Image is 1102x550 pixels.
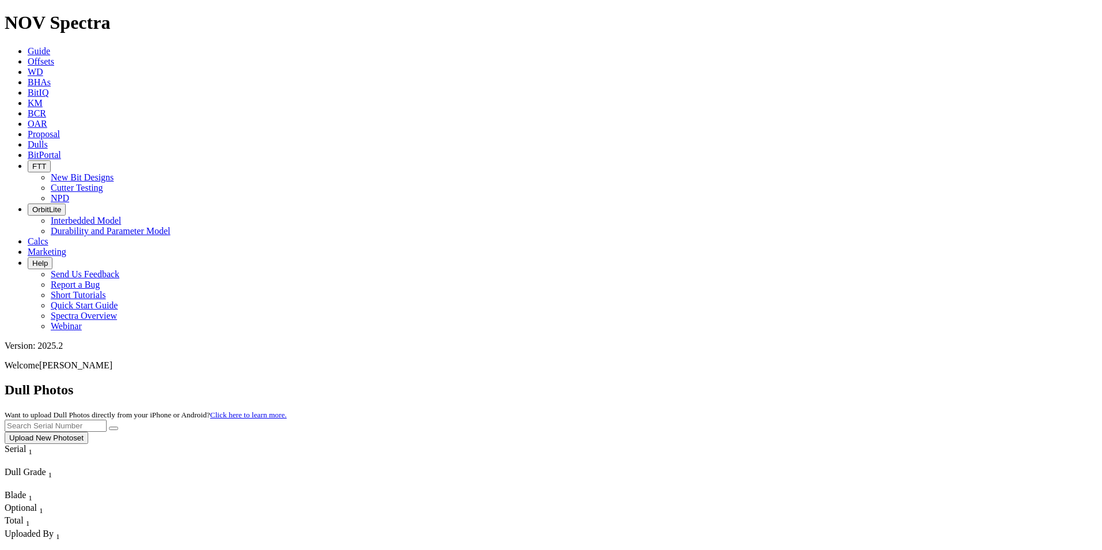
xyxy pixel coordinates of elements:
a: Send Us Feedback [51,269,119,279]
div: Optional Sort None [5,503,45,515]
a: Interbedded Model [51,216,121,225]
a: NPD [51,193,69,203]
small: Want to upload Dull Photos directly from your iPhone or Android? [5,410,286,419]
div: Column Menu [5,480,85,490]
a: BHAs [28,77,51,87]
button: FTT [28,160,51,172]
span: Uploaded By [5,529,54,538]
p: Welcome [5,360,1097,371]
a: Click here to learn more. [210,410,287,419]
div: Sort None [5,444,54,467]
div: Version: 2025.2 [5,341,1097,351]
span: Sort None [48,467,52,477]
button: Help [28,257,52,269]
h2: Dull Photos [5,382,1097,398]
a: Calcs [28,236,48,246]
h1: NOV Spectra [5,12,1097,33]
div: Sort None [5,467,85,490]
a: New Bit Designs [51,172,114,182]
a: Guide [28,46,50,56]
sub: 1 [39,506,43,515]
a: Cutter Testing [51,183,103,193]
a: KM [28,98,43,108]
a: Marketing [28,247,66,257]
a: BitPortal [28,150,61,160]
a: BCR [28,108,46,118]
span: OrbitLite [32,205,61,214]
sub: 1 [48,470,52,479]
span: Help [32,259,48,268]
div: Sort None [5,503,45,515]
a: BitIQ [28,88,48,97]
span: Sort None [56,529,60,538]
sub: 1 [56,532,60,541]
span: Sort None [28,490,32,500]
sub: 1 [26,519,30,528]
div: Serial Sort None [5,444,54,457]
a: OAR [28,119,47,129]
span: Sort None [39,503,43,513]
div: Column Menu [5,457,54,467]
span: Blade [5,490,26,500]
a: Webinar [51,321,82,331]
a: Quick Start Guide [51,300,118,310]
span: Dull Grade [5,467,46,477]
a: Spectra Overview [51,311,117,321]
a: Dulls [28,140,48,149]
a: WD [28,67,43,77]
sub: 1 [28,494,32,502]
button: Upload New Photoset [5,432,88,444]
a: Durability and Parameter Model [51,226,171,236]
span: Sort None [28,444,32,454]
a: Report a Bug [51,280,100,289]
span: Total [5,515,24,525]
a: Short Tutorials [51,290,106,300]
div: Sort None [5,490,45,503]
span: Serial [5,444,26,454]
input: Search Serial Number [5,420,107,432]
span: [PERSON_NAME] [39,360,112,370]
div: Sort None [5,515,45,528]
span: Optional [5,503,37,513]
a: Proposal [28,129,60,139]
sub: 1 [28,447,32,456]
div: Dull Grade Sort None [5,467,85,480]
div: Total Sort None [5,515,45,528]
button: OrbitLite [28,204,66,216]
span: Sort None [26,515,30,525]
div: Uploaded By Sort None [5,529,113,541]
span: FTT [32,162,46,171]
div: Blade Sort None [5,490,45,503]
a: Offsets [28,56,54,66]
